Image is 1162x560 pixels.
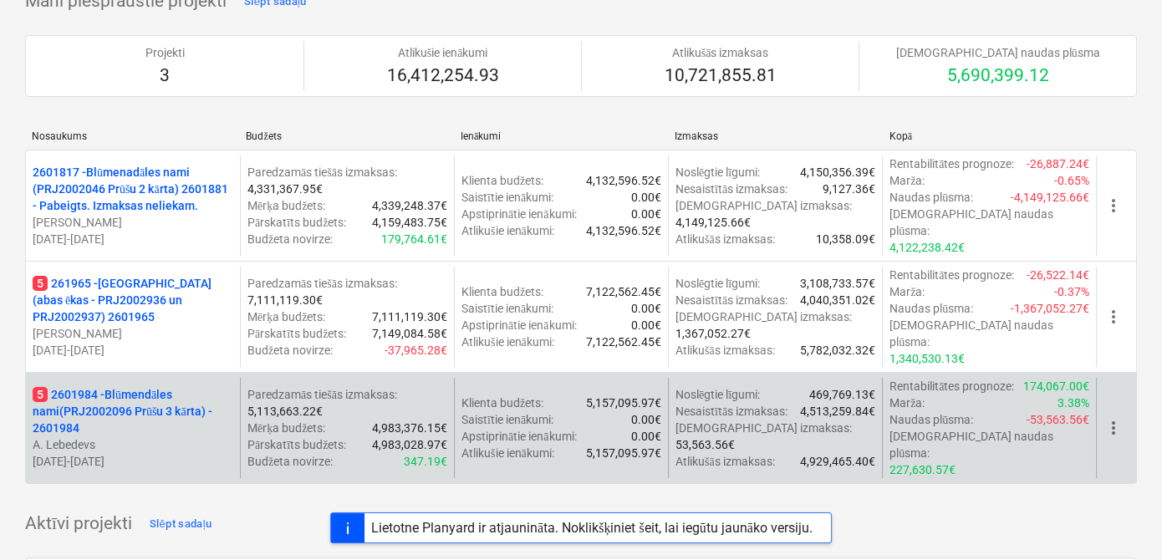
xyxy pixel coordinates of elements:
[889,300,973,317] p: Naudas plūsma :
[586,445,661,461] p: 5,157,095.97€
[1054,283,1089,300] p: -0.37%
[889,239,965,256] p: 4,122,238.42€
[1058,395,1089,411] p: 3.38%
[461,411,553,428] p: Saistītie ienākumi :
[1027,155,1089,172] p: -26,887.24€
[247,181,323,197] p: 4,331,367.95€
[461,300,553,317] p: Saistītie ienākumi :
[247,308,325,325] p: Mērķa budžets :
[461,395,543,411] p: Klienta budžets :
[145,511,217,537] button: Slēpt sadaļu
[32,130,232,142] div: Nosaukums
[1054,172,1089,189] p: -0.65%
[889,130,1090,143] div: Kopā
[889,428,1089,461] p: [DEMOGRAPHIC_DATA] naudas plūsma :
[461,130,661,143] div: Ienākumi
[889,395,925,411] p: Marža :
[586,395,661,411] p: 5,157,095.97€
[675,325,751,342] p: 1,367,052.27€
[461,206,576,222] p: Apstiprinātie ienākumi :
[247,342,333,359] p: Budžeta novirze :
[461,333,554,350] p: Atlikušie ienākumi :
[461,222,554,239] p: Atlikušie ienākumi :
[247,325,346,342] p: Pārskatīts budžets :
[889,172,925,189] p: Marža :
[247,453,333,470] p: Budžeta novirze :
[387,44,499,61] p: Atlikušie ienākumi
[33,342,233,359] p: [DATE] - [DATE]
[247,164,397,181] p: Paredzamās tiešās izmaksas :
[586,283,661,300] p: 7,122,562.45€
[675,181,787,197] p: Nesaistītās izmaksas :
[385,342,447,359] p: -37,965.28€
[247,231,333,247] p: Budžeta novirze :
[247,436,346,453] p: Pārskatīts budžets :
[372,420,447,436] p: 4,983,376.15€
[461,172,543,189] p: Klienta budžets :
[145,64,185,88] p: 3
[631,317,661,333] p: 0.00€
[889,350,965,367] p: 1,340,530.13€
[800,403,875,420] p: 4,513,259.84€
[675,130,875,142] div: Izmaksas
[823,181,875,197] p: 9,127.36€
[675,275,760,292] p: Noslēgtie līgumi :
[1023,378,1089,395] p: 174,067.00€
[1078,480,1162,560] iframe: Chat Widget
[675,231,775,247] p: Atlikušās izmaksas :
[675,214,751,231] p: 4,149,125.66€
[800,275,875,292] p: 3,108,733.57€
[631,189,661,206] p: 0.00€
[631,428,661,445] p: 0.00€
[675,403,787,420] p: Nesaistītās izmaksas :
[247,292,323,308] p: 7,111,119.30€
[372,197,447,214] p: 4,339,248.37€
[586,333,661,350] p: 7,122,562.45€
[33,275,233,325] p: 261965 - [GEOGRAPHIC_DATA] (abas ēkas - PRJ2002936 un PRJ2002937) 2601965
[381,231,447,247] p: 179,764.61€
[247,197,325,214] p: Mērķa budžets :
[889,267,1014,283] p: Rentabilitātes prognoze :
[247,420,325,436] p: Mērķa budžets :
[800,292,875,308] p: 4,040,351.02€
[33,453,233,470] p: [DATE] - [DATE]
[461,445,554,461] p: Atlikušie ienākumi :
[800,342,875,359] p: 5,782,032.32€
[33,386,233,470] div: 52601984 -Blūmendāles nami(PRJ2002096 Prūšu 3 kārta) - 2601984A. Lebedevs[DATE]-[DATE]
[33,164,233,214] p: 2601817 - Blūmenadāles nami (PRJ2002046 Prūšu 2 kārta) 2601881 - Pabeigts. Izmaksas neliekam.
[33,231,233,247] p: [DATE] - [DATE]
[1103,307,1124,327] span: more_vert
[461,283,543,300] p: Klienta budžets :
[586,222,661,239] p: 4,132,596.52€
[631,206,661,222] p: 0.00€
[809,386,875,403] p: 469,769.13€
[33,276,48,291] span: 5
[816,231,875,247] p: 10,358.09€
[675,197,852,214] p: [DEMOGRAPHIC_DATA] izmaksas :
[1011,300,1089,317] p: -1,367,052.27€
[675,386,760,403] p: Noslēgtie līgumi :
[33,325,233,342] p: [PERSON_NAME]
[675,292,787,308] p: Nesaistītās izmaksas :
[461,428,576,445] p: Apstiprinātie ienākumi :
[675,308,852,325] p: [DEMOGRAPHIC_DATA] izmaksas :
[896,64,1100,88] p: 5,690,399.12
[247,386,397,403] p: Paredzamās tiešās izmaksas :
[33,214,233,231] p: [PERSON_NAME]
[1027,411,1089,428] p: -53,563.56€
[586,172,661,189] p: 4,132,596.52€
[33,386,233,436] p: 2601984 - Blūmendāles nami(PRJ2002096 Prūšu 3 kārta) - 2601984
[1027,267,1089,283] p: -26,522.14€
[33,164,233,247] div: 2601817 -Blūmenadāles nami (PRJ2002046 Prūšu 2 kārta) 2601881 - Pabeigts. Izmaksas neliekam.[PERS...
[665,44,777,61] p: Atlikušās izmaksas
[889,283,925,300] p: Marža :
[372,308,447,325] p: 7,111,119.30€
[1011,189,1089,206] p: -4,149,125.66€
[675,453,775,470] p: Atlikušās izmaksas :
[889,411,973,428] p: Naudas plūsma :
[372,436,447,453] p: 4,983,028.97€
[371,520,813,536] div: Lietotne Planyard ir atjaunināta. Noklikšķiniet šeit, lai iegūtu jaunāko versiju.
[1103,196,1124,216] span: more_vert
[372,214,447,231] p: 4,159,483.75€
[889,461,956,478] p: 227,630.57€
